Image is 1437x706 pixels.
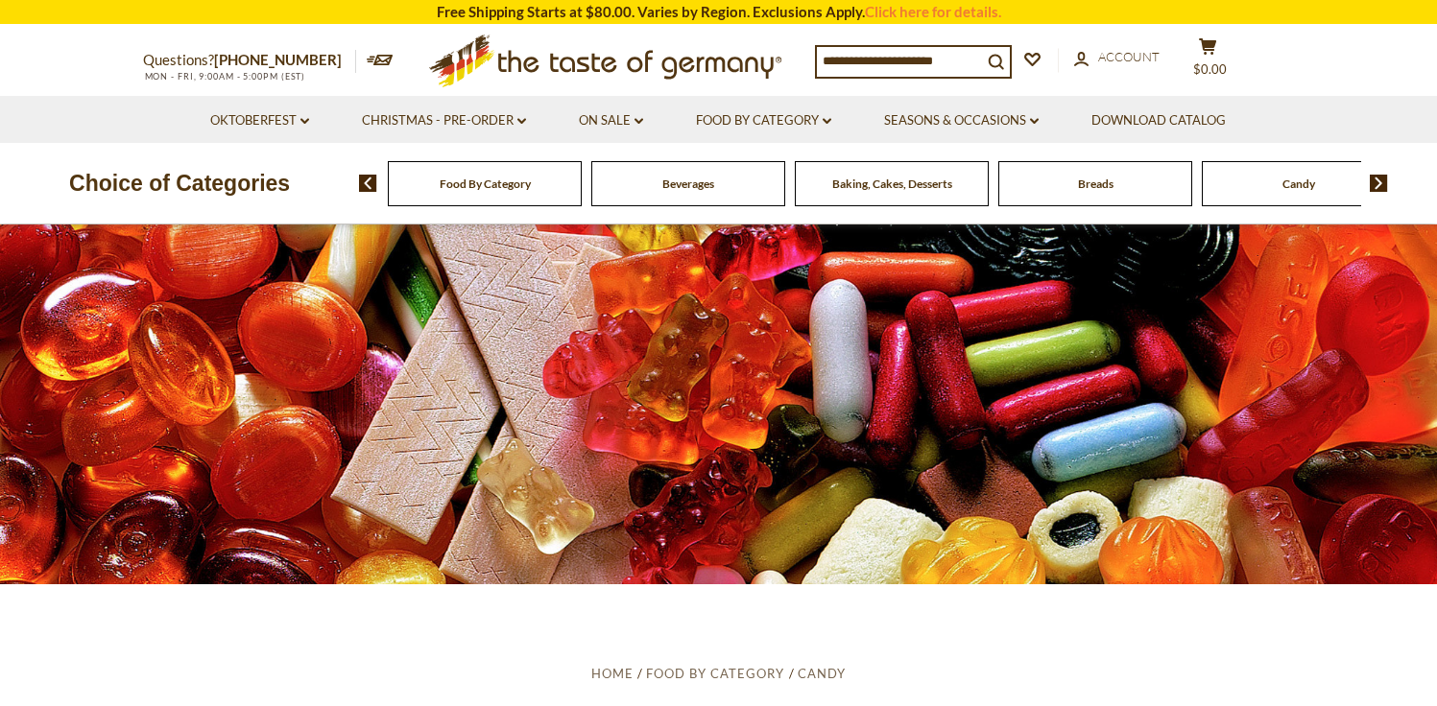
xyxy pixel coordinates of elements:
a: On Sale [579,110,643,131]
a: Baking, Cakes, Desserts [832,176,952,191]
span: $0.00 [1193,61,1227,77]
img: previous arrow [359,175,377,192]
a: Oktoberfest [210,110,309,131]
a: Account [1074,47,1160,68]
img: next arrow [1370,175,1388,192]
a: [PHONE_NUMBER] [214,51,342,68]
a: Food By Category [440,176,531,191]
a: Breads [1078,176,1114,191]
span: MON - FRI, 9:00AM - 5:00PM (EST) [143,71,306,82]
button: $0.00 [1180,37,1237,85]
p: Questions? [143,48,356,73]
a: Download Catalog [1091,110,1226,131]
span: Account [1098,49,1160,64]
a: Food By Category [646,666,784,681]
a: Click here for details. [865,3,1001,20]
a: Beverages [662,176,714,191]
a: Christmas - PRE-ORDER [362,110,526,131]
a: Candy [798,666,846,681]
a: Seasons & Occasions [884,110,1039,131]
a: Home [591,666,634,681]
a: Food By Category [696,110,831,131]
a: Candy [1282,176,1315,191]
